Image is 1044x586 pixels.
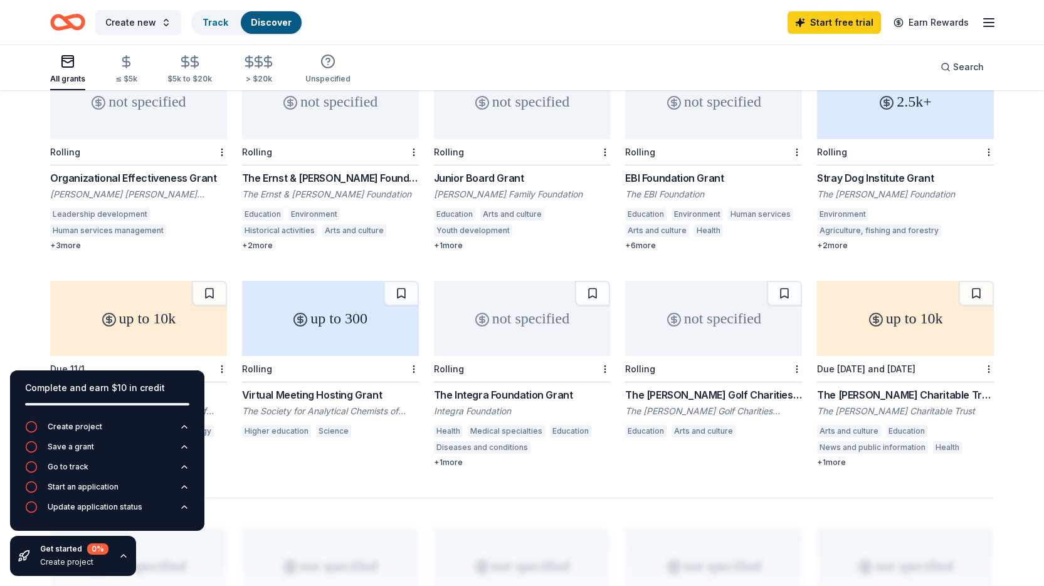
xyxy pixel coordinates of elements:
div: > $20k [242,74,275,84]
div: up to 300 [242,281,419,356]
div: Environment [817,208,868,221]
div: Update application status [48,502,142,512]
a: up to 10kDue [DATE] and [DATE]The [PERSON_NAME] Charitable Trust GrantThe [PERSON_NAME] Charitabl... [817,281,994,468]
div: Environment [672,208,723,221]
div: Education [886,425,927,437]
div: Science [316,425,351,437]
div: All grants [50,74,85,84]
div: Rolling [434,147,464,157]
div: The Ernst & [PERSON_NAME] Foundation [242,188,419,201]
div: up to 10k [817,281,994,356]
div: Complete and earn $10 in credit [25,380,189,395]
div: Health [434,425,463,437]
a: Start free trial [788,11,881,34]
div: The Ernst & [PERSON_NAME] Foundation Grant [242,170,419,186]
div: Rolling [434,364,464,374]
div: The EBI Foundation [625,188,802,201]
div: Health [933,441,962,454]
button: Create project [25,421,189,441]
button: Unspecified [305,49,351,90]
div: Arts and culture [322,224,386,237]
div: Get started [40,543,108,555]
div: Youth development [434,224,512,237]
a: not specifiedRollingThe Integra Foundation GrantIntegra FoundationHealthMedical specialtiesEducat... [434,281,611,468]
a: not specifiedRollingThe Ernst & [PERSON_NAME] Foundation GrantThe Ernst & [PERSON_NAME] Foundatio... [242,64,419,251]
button: Search [931,55,994,80]
a: Earn Rewards [886,11,976,34]
div: Unspecified [305,74,351,84]
div: Junior Board Grant [434,170,611,186]
div: The [PERSON_NAME] Foundation [817,188,994,201]
div: The Society for Analytical Chemists of [GEOGRAPHIC_DATA] and The Spectroscopy Society of [US_STATE] [242,405,419,417]
div: Arts and culture [672,425,736,437]
button: All grants [50,49,85,90]
div: Education [550,425,591,437]
a: not specifiedRollingJunior Board Grant[PERSON_NAME] Family FoundationEducationArts and cultureYou... [434,64,611,251]
div: $5k to $20k [167,74,212,84]
div: + 1 more [434,241,611,251]
div: Human services management [50,224,166,237]
div: News and public information [817,441,928,454]
div: The [PERSON_NAME] Golf Charities Foundation Grant [625,387,802,402]
div: Rolling [242,364,272,374]
div: + 1 more [817,458,994,468]
a: Discover [251,17,292,28]
a: up to 300RollingVirtual Meeting Hosting GrantThe Society for Analytical Chemists of [GEOGRAPHIC_D... [242,281,419,441]
div: The [PERSON_NAME] Charitable Trust Grant [817,387,994,402]
div: Rolling [50,147,80,157]
div: Environment [288,208,340,221]
div: Stray Dog Institute Grant [817,170,994,186]
a: not specifiedRollingThe [PERSON_NAME] Golf Charities Foundation GrantThe [PERSON_NAME] Golf Chari... [625,281,802,441]
div: Arts and culture [625,224,689,237]
div: not specified [50,64,227,139]
div: EBI Foundation Grant [625,170,802,186]
div: [PERSON_NAME] Family Foundation [434,188,611,201]
div: Go to track [48,462,88,472]
div: Higher education [242,425,311,437]
button: Save a grant [25,441,189,461]
div: Save a grant [48,442,94,452]
div: Education [242,208,283,221]
div: Education [625,425,667,437]
button: Update application status [25,501,189,521]
a: Track [203,17,228,28]
div: Virtual Meeting Hosting Grant [242,387,419,402]
button: TrackDiscover [191,10,303,35]
div: Agriculture, fishing and forestry [817,224,941,237]
div: Historical activities [242,224,317,237]
span: Create new [105,15,156,30]
div: Rolling [625,147,655,157]
button: ≤ $5k [115,50,137,90]
div: Rolling [242,147,272,157]
span: Search [953,60,984,75]
div: Arts and culture [817,425,881,437]
a: Home [50,8,85,37]
div: + 2 more [817,241,994,251]
button: Go to track [25,461,189,481]
div: Due [DATE] and [DATE] [817,364,915,374]
div: + 1 more [434,458,611,468]
div: The [PERSON_NAME] Charitable Trust [817,405,994,417]
div: Leadership development [50,208,150,221]
div: Create project [40,557,108,567]
a: not specifiedRollingEBI Foundation GrantThe EBI FoundationEducationEnvironmentHuman servicesArts ... [625,64,802,251]
div: Rolling [625,364,655,374]
div: up to 10k [50,281,227,356]
div: + 2 more [242,241,419,251]
div: Rolling [817,147,847,157]
div: Create project [48,422,102,432]
div: Diseases and conditions [434,441,530,454]
button: $5k to $20k [167,50,212,90]
div: not specified [242,64,419,139]
div: The Integra Foundation Grant [434,387,611,402]
div: Education [625,208,667,221]
button: Create new [95,10,181,35]
div: 0 % [87,543,108,555]
button: > $20k [242,50,275,90]
div: Start an application [48,482,119,492]
div: [PERSON_NAME] [PERSON_NAME] Foundation [50,188,227,201]
div: ≤ $5k [115,74,137,84]
div: Human services [728,208,793,221]
div: + 6 more [625,241,802,251]
div: not specified [625,64,802,139]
